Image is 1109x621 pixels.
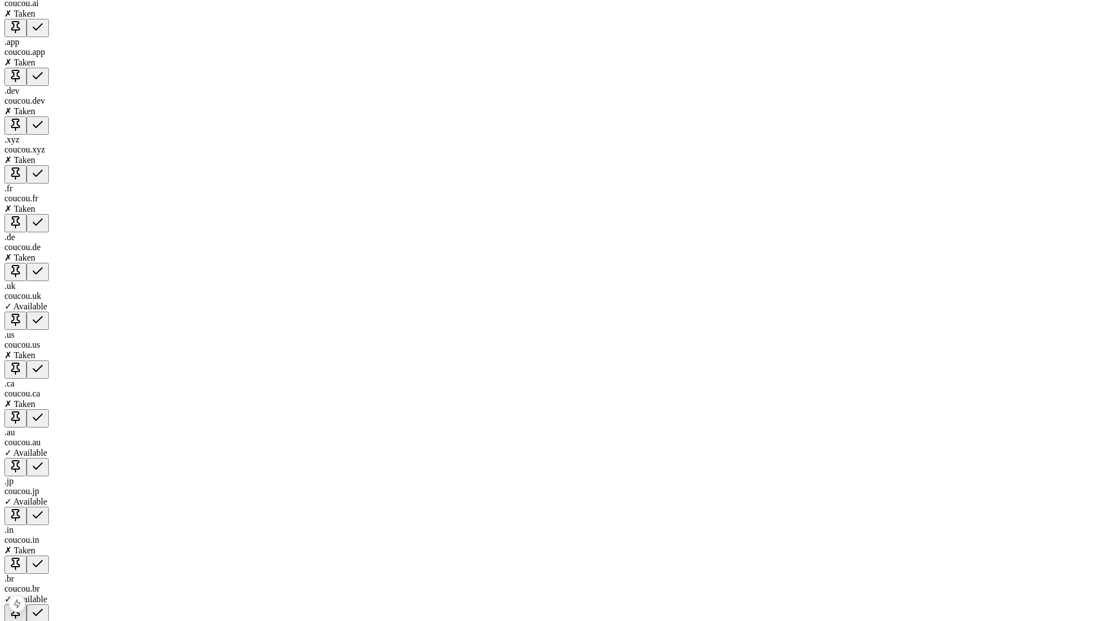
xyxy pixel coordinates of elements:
[4,47,1105,57] div: coucou . app
[27,19,49,37] button: Add to selection
[4,291,1105,301] div: coucou . uk
[4,312,27,330] button: Pin extension
[4,496,1105,507] div: ✓ Available
[4,584,1105,594] div: coucou . br
[4,116,27,135] button: Pin extension
[4,37,1105,47] div: . app
[4,57,1105,68] div: ✗ Taken
[4,389,1105,399] div: coucou . ca
[27,556,49,574] button: Add to selection
[4,252,1105,263] div: ✗ Taken
[4,135,1105,145] div: . xyz
[4,507,27,525] button: Pin extension
[4,535,1105,545] div: coucou . in
[4,427,1105,437] div: . au
[4,574,1105,584] div: . br
[4,556,27,574] button: Pin extension
[4,486,1105,496] div: coucou . jp
[4,194,1105,203] div: coucou . fr
[4,106,1105,116] div: ✗ Taken
[27,68,49,86] button: Add to selection
[27,507,49,525] button: Add to selection
[27,312,49,330] button: Add to selection
[4,330,1105,340] div: . us
[4,184,1105,194] div: . fr
[4,360,27,379] button: Pin extension
[4,165,27,184] button: Pin extension
[4,545,1105,556] div: ✗ Taken
[4,476,1105,486] div: . jp
[4,281,1105,291] div: . uk
[4,525,1105,535] div: . in
[4,399,1105,409] div: ✗ Taken
[4,155,1105,165] div: ✗ Taken
[4,8,1105,19] div: ✗ Taken
[27,263,49,281] button: Add to selection
[4,409,27,427] button: Pin extension
[4,458,27,476] button: Pin extension
[4,379,1105,389] div: . ca
[4,437,1105,447] div: coucou . au
[4,232,1105,242] div: . de
[4,214,27,232] button: Pin extension
[27,116,49,135] button: Add to selection
[27,165,49,184] button: Add to selection
[4,68,27,86] button: Pin extension
[4,96,1105,106] div: coucou . dev
[4,203,1105,214] div: ✗ Taken
[4,301,1105,312] div: ✓ Available
[4,350,1105,360] div: ✗ Taken
[4,86,1105,96] div: . dev
[27,214,49,232] button: Add to selection
[4,242,1105,252] div: coucou . de
[4,447,1105,458] div: ✓ Available
[4,263,27,281] button: Pin extension
[4,19,27,37] button: Pin extension
[27,360,49,379] button: Add to selection
[4,145,1105,155] div: coucou . xyz
[4,340,1105,350] div: coucou . us
[4,594,1105,604] div: ✓ Available
[27,458,49,476] button: Add to selection
[27,409,49,427] button: Add to selection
